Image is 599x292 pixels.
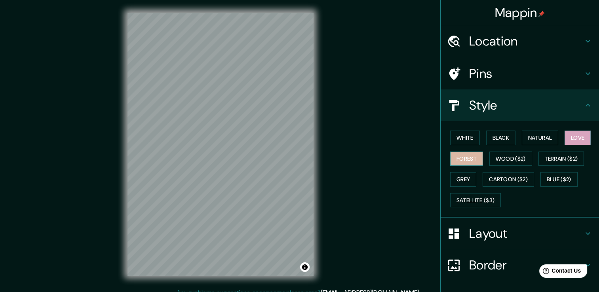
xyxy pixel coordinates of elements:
[469,66,583,82] h4: Pins
[469,33,583,49] h4: Location
[450,152,483,166] button: Forest
[538,11,545,17] img: pin-icon.png
[450,131,480,145] button: White
[441,89,599,121] div: Style
[522,131,558,145] button: Natural
[483,172,534,187] button: Cartoon ($2)
[441,25,599,57] div: Location
[469,226,583,241] h4: Layout
[300,262,310,272] button: Toggle attribution
[538,152,584,166] button: Terrain ($2)
[127,13,314,276] canvas: Map
[441,249,599,281] div: Border
[529,261,590,283] iframe: Help widget launcher
[489,152,532,166] button: Wood ($2)
[450,172,476,187] button: Grey
[486,131,516,145] button: Black
[441,218,599,249] div: Layout
[450,193,501,208] button: Satellite ($3)
[565,131,591,145] button: Love
[495,5,545,21] h4: Mappin
[469,257,583,273] h4: Border
[469,97,583,113] h4: Style
[441,58,599,89] div: Pins
[540,172,578,187] button: Blue ($2)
